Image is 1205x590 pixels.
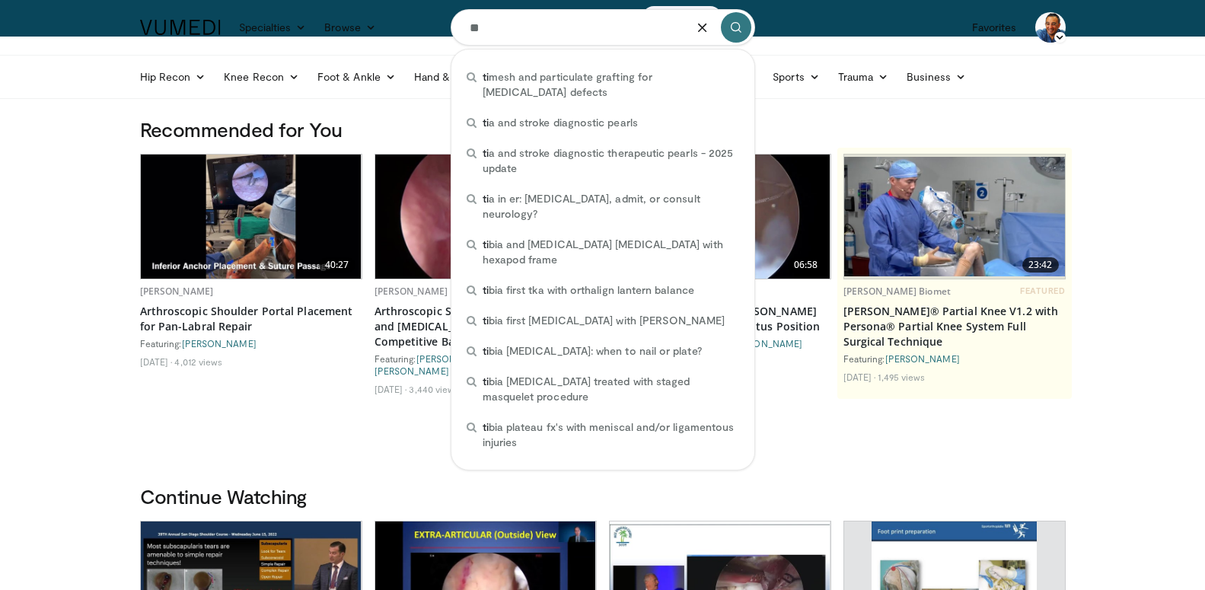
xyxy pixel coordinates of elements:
a: Trauma [829,62,898,92]
a: [PERSON_NAME] [140,285,214,298]
span: bia and [MEDICAL_DATA] [MEDICAL_DATA] with hexapod frame [483,237,739,267]
span: bia first [MEDICAL_DATA] with [PERSON_NAME] [483,313,725,328]
span: ti [483,70,489,83]
div: Featuring: [843,352,1066,365]
span: ti [483,283,489,296]
div: Featuring: [140,337,362,349]
a: [PERSON_NAME] [885,353,960,364]
span: ti [483,238,489,250]
span: mesh and particulate grafting for [MEDICAL_DATA] defects [483,69,739,100]
a: Hand & Wrist [405,62,503,92]
a: 09:06 [375,155,596,279]
span: ti [483,344,489,357]
li: 4,012 views [174,356,222,368]
div: Featuring: , , [375,352,597,377]
span: 23:42 [1022,257,1059,273]
span: ti [483,314,489,327]
span: bia [MEDICAL_DATA]: when to nail or plate? [483,343,702,359]
span: 40:27 [319,257,355,273]
a: [PERSON_NAME] [375,365,449,376]
span: a and stroke diagnostic pearls [483,115,638,130]
a: Browse [315,12,385,43]
a: [PERSON_NAME] [182,338,257,349]
img: Avatar [1035,12,1066,43]
li: 3,440 views [409,383,459,395]
a: [PERSON_NAME] Biomet [843,285,951,298]
img: 241570c0-b2bd-4256-993b-44722dbd24fa.620x360_q85_upscale.jpg [375,155,596,279]
a: Sports [763,62,829,92]
span: ti [483,420,489,433]
a: [PERSON_NAME] [375,285,448,298]
a: Hip Recon [131,62,215,92]
a: Specialties [230,12,316,43]
span: 06:58 [788,257,824,273]
a: Arthroscopic SLAP Repair, Labral Repair, and [MEDICAL_DATA] Tenodesis in a Competitive Baseball P... [375,304,597,349]
li: 1,495 views [878,371,925,383]
li: [DATE] [140,356,173,368]
a: Arthroscopic Shoulder Portal Placement for Pan-Labral Repair [140,304,362,334]
a: Knee Recon [215,62,308,92]
span: ti [483,375,489,387]
li: [DATE] [843,371,876,383]
span: ti [483,192,489,205]
h3: Recommended for You [140,117,1066,142]
a: [PERSON_NAME]® Partial Knee V1.2 with Persona® Partial Knee System Full Surgical Technique [843,304,1066,349]
span: bia [MEDICAL_DATA] treated with staged masquelet procedure [483,374,739,404]
a: 40:27 [141,155,362,279]
a: Favorites [963,12,1026,43]
input: Search topics, interventions [451,9,755,46]
h3: Continue Watching [140,484,1066,509]
img: 1328e8e2-4eea-451f-9b2c-61a2b228d8ec.620x360_q85_upscale.jpg [141,155,362,279]
li: [DATE] [375,383,407,395]
img: 99b1778f-d2b2-419a-8659-7269f4b428ba.620x360_q85_upscale.jpg [844,157,1065,276]
span: bia plateau fx's with meniscal and/or ligamentous injuries [483,419,739,450]
span: ti [483,146,489,159]
span: FEATURED [1020,285,1065,296]
span: a in er: [MEDICAL_DATA], admit, or consult neurology? [483,191,739,222]
span: bia first tka with orthalign lantern balance [483,282,694,298]
a: Business [897,62,975,92]
span: ti [483,116,489,129]
a: 23:42 [844,155,1065,279]
a: Foot & Ankle [308,62,405,92]
span: a and stroke diagnostic therapeutic pearls - 2025 update [483,145,739,176]
a: [PERSON_NAME] [728,338,802,349]
a: [PERSON_NAME] [416,353,491,364]
img: VuMedi Logo [140,20,221,35]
